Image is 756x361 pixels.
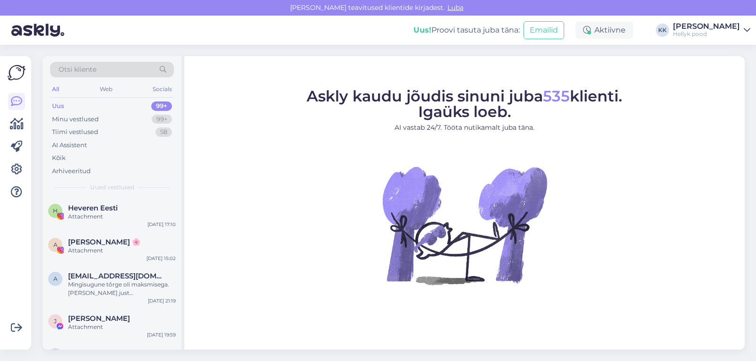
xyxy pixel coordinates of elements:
div: [DATE] 19:59 [147,331,176,338]
span: 535 [543,87,570,105]
div: Uus [52,101,64,111]
div: [PERSON_NAME] [673,23,740,30]
div: Arhiveeritud [52,167,91,176]
div: Kõik [52,153,66,163]
div: Hellyk pood [673,30,740,38]
div: [DATE] 15:02 [146,255,176,262]
div: Web [98,83,114,95]
span: Askly kaudu jõudis sinuni juba klienti. Igaüks loeb. [307,87,622,121]
div: Mingisugune tõrge oli maksmisega. [PERSON_NAME] just [PERSON_NAME] teavitus, et makse läks kenast... [68,280,176,297]
span: annamariataidla@gmail.com [68,272,166,280]
b: Uus! [413,25,431,34]
div: [DATE] 17:10 [147,221,176,228]
div: 58 [155,127,172,137]
span: Uued vestlused [90,183,134,192]
div: Attachment [68,246,176,255]
span: a [53,275,58,282]
div: All [50,83,61,95]
img: Askly Logo [8,64,26,82]
div: Attachment [68,323,176,331]
span: Andra 🌸 [68,238,141,246]
span: H [53,207,58,214]
div: Tiimi vestlused [52,127,98,137]
div: Aktiivne [576,22,633,39]
span: J [54,318,57,325]
span: A [53,241,58,248]
img: No Chat active [379,140,550,310]
div: 99+ [151,101,172,111]
div: Attachment [68,212,176,221]
p: AI vastab 24/7. Tööta nutikamalt juba täna. [307,123,622,133]
span: Heveren Eesti [68,204,118,212]
div: Minu vestlused [52,115,99,124]
span: Luba [445,3,466,12]
a: [PERSON_NAME]Hellyk pood [673,23,750,38]
span: Jane Sõna [68,314,130,323]
div: AI Assistent [52,141,87,150]
span: Otsi kliente [59,65,96,75]
button: Emailid [524,21,564,39]
div: Socials [151,83,174,95]
div: [DATE] 21:19 [148,297,176,304]
span: Lenna Schmidt [68,348,130,357]
div: Proovi tasuta juba täna: [413,25,520,36]
div: 99+ [152,115,172,124]
div: KK [656,24,669,37]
